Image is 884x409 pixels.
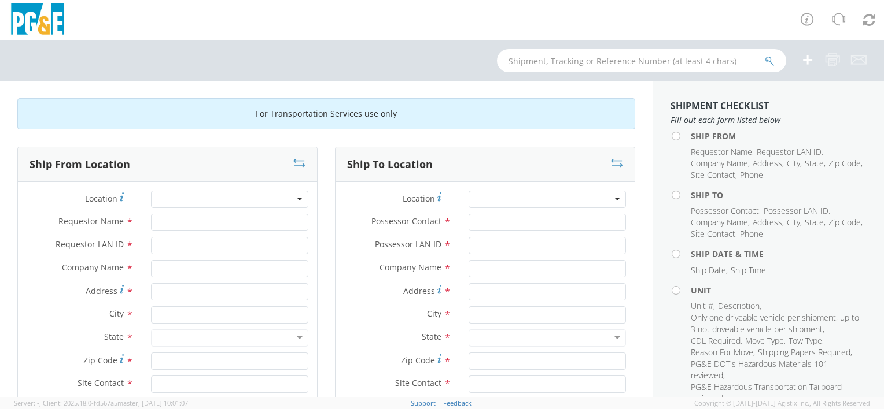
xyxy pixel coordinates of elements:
span: Possessor LAN ID [764,205,828,216]
span: Possessor Contact [371,215,441,226]
li: , [691,265,728,276]
li: , [753,217,784,228]
span: Site Contact [691,169,735,180]
span: State [422,331,441,342]
span: Only one driveable vehicle per shipment, up to 3 not driveable vehicle per shipment [691,312,859,334]
span: Phone [740,169,763,180]
span: Company Name [691,158,748,169]
span: Company Name [691,217,748,228]
li: , [691,381,864,404]
span: Client: 2025.18.0-fd567a5 [43,399,188,407]
li: , [691,335,742,347]
span: Possessor LAN ID [375,239,441,250]
li: , [758,347,852,358]
span: Zip Code [83,355,117,366]
a: Feedback [443,399,472,407]
li: , [828,158,863,169]
span: Copyright © [DATE]-[DATE] Agistix Inc., All Rights Reserved [694,399,870,408]
span: City [787,217,800,228]
li: , [691,217,750,228]
li: , [787,217,802,228]
li: , [691,228,737,240]
h3: Ship From Location [30,159,130,170]
span: Location [85,193,117,204]
h4: Ship To [691,191,867,199]
span: Site Contact [78,377,124,388]
span: Tow Type [789,335,822,346]
li: , [789,335,824,347]
span: Ship Date [691,265,726,276]
h4: Ship Date & Time [691,250,867,258]
h4: Unit [691,286,867,295]
span: Site Contact [691,228,735,239]
li: , [691,358,864,381]
li: , [753,158,784,169]
span: PG&E DOT's Hazardous Materials 101 reviewed [691,358,828,381]
img: pge-logo-06675f144f4cfa6a6814.png [9,3,67,38]
input: Shipment, Tracking or Reference Number (at least 4 chars) [497,49,786,72]
li: , [691,312,864,335]
span: Ship Time [731,265,766,276]
span: Requestor LAN ID [757,146,822,157]
li: , [691,169,737,181]
li: , [691,205,761,217]
span: Requestor Name [691,146,752,157]
strong: Shipment Checklist [671,99,769,112]
li: , [787,158,802,169]
h3: Ship To Location [347,159,433,170]
span: PG&E Hazardous Transportation Tailboard reviewed [691,381,842,404]
span: Description [718,300,760,311]
span: Company Name [380,262,441,273]
li: , [691,146,754,158]
span: Move Type [745,335,784,346]
span: Company Name [62,262,124,273]
span: Zip Code [401,355,435,366]
li: , [805,158,826,169]
span: Server: - [14,399,41,407]
div: For Transportation Services use only [17,98,635,129]
li: , [745,335,786,347]
li: , [764,205,830,217]
li: , [691,300,715,312]
span: Unit # [691,300,713,311]
span: Zip Code [828,158,861,169]
a: Support [411,399,436,407]
span: Address [86,285,117,296]
h4: Ship From [691,132,867,140]
span: Location [403,193,435,204]
li: , [718,300,761,312]
span: State [104,331,124,342]
span: , [39,399,41,407]
span: Phone [740,228,763,239]
span: Possessor Contact [691,205,759,216]
span: Requestor LAN ID [56,239,124,250]
li: , [691,347,755,358]
span: Address [753,158,782,169]
li: , [805,217,826,228]
span: State [805,158,824,169]
span: Shipping Papers Required [758,347,850,358]
span: State [805,217,824,228]
span: City [109,308,124,319]
span: Site Contact [395,377,441,388]
li: , [757,146,823,158]
span: City [787,158,800,169]
span: Reason For Move [691,347,753,358]
span: Address [753,217,782,228]
span: City [427,308,441,319]
li: , [691,158,750,169]
span: Address [403,285,435,296]
span: master, [DATE] 10:01:07 [117,399,188,407]
span: CDL Required [691,335,741,346]
li: , [828,217,863,228]
span: Requestor Name [58,215,124,226]
span: Zip Code [828,217,861,228]
span: Fill out each form listed below [671,114,867,126]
